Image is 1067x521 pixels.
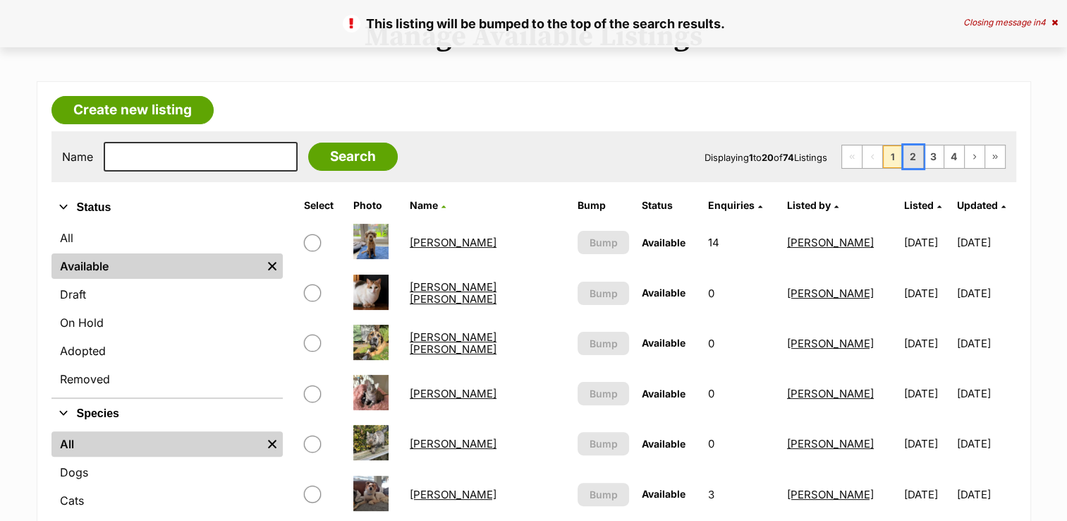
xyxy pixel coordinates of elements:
[787,337,874,350] a: [PERSON_NAME]
[708,199,755,211] span: translation missing: en.admin.listings.index.attributes.enquiries
[965,145,984,168] a: Next page
[944,145,964,168] a: Page 4
[262,253,283,279] a: Remove filter
[957,470,1014,519] td: [DATE]
[787,488,874,501] a: [PERSON_NAME]
[985,145,1005,168] a: Last page
[298,194,346,217] th: Select
[578,282,630,305] button: Bump
[51,96,214,124] a: Create new listing
[702,269,780,318] td: 0
[1040,17,1046,28] span: 4
[410,488,496,501] a: [PERSON_NAME]
[51,460,283,485] a: Dogs
[51,198,283,217] button: Status
[51,405,283,423] button: Species
[783,152,794,163] strong: 74
[883,145,903,168] span: Page 1
[957,199,998,211] span: Updated
[51,282,283,307] a: Draft
[762,152,774,163] strong: 20
[590,336,618,351] span: Bump
[787,236,874,249] a: [PERSON_NAME]
[578,382,630,405] button: Bump
[578,332,630,355] button: Bump
[410,280,496,306] a: [PERSON_NAME] [PERSON_NAME]
[51,366,283,392] a: Removed
[898,269,956,318] td: [DATE]
[51,253,262,279] a: Available
[898,470,956,519] td: [DATE]
[787,287,874,300] a: [PERSON_NAME]
[410,199,438,211] span: Name
[957,269,1014,318] td: [DATE]
[410,199,446,211] a: Name
[410,387,496,400] a: [PERSON_NAME]
[898,419,956,468] td: [DATE]
[841,145,1006,169] nav: Pagination
[787,199,831,211] span: Listed by
[862,145,882,168] span: Previous page
[898,319,956,368] td: [DATE]
[51,488,283,513] a: Cats
[590,436,618,451] span: Bump
[702,419,780,468] td: 0
[904,199,934,211] span: Listed
[642,438,685,450] span: Available
[702,369,780,418] td: 0
[572,194,635,217] th: Bump
[963,18,1058,28] div: Closing message in
[410,330,496,356] a: [PERSON_NAME] [PERSON_NAME]
[51,338,283,364] a: Adopted
[702,218,780,267] td: 14
[903,145,923,168] a: Page 2
[62,150,93,163] label: Name
[642,287,685,299] span: Available
[262,431,283,457] a: Remove filter
[787,387,874,400] a: [PERSON_NAME]
[924,145,944,168] a: Page 3
[636,194,701,217] th: Status
[590,235,618,250] span: Bump
[590,386,618,401] span: Bump
[578,432,630,455] button: Bump
[708,199,762,211] a: Enquiries
[749,152,753,163] strong: 1
[410,437,496,450] a: [PERSON_NAME]
[787,437,874,450] a: [PERSON_NAME]
[578,231,630,254] button: Bump
[348,194,403,217] th: Photo
[590,286,618,301] span: Bump
[51,310,283,335] a: On Hold
[957,199,1006,211] a: Updated
[642,388,685,400] span: Available
[705,152,827,163] span: Displaying to of Listings
[702,470,780,519] td: 3
[308,143,398,171] input: Search
[702,319,780,368] td: 0
[642,236,685,248] span: Available
[957,218,1014,267] td: [DATE]
[898,369,956,418] td: [DATE]
[353,275,389,310] img: Allington Jagger
[842,145,862,168] span: First page
[410,236,496,249] a: [PERSON_NAME]
[51,225,283,251] a: All
[957,419,1014,468] td: [DATE]
[578,483,630,506] button: Bump
[51,222,283,397] div: Status
[642,488,685,500] span: Available
[957,319,1014,368] td: [DATE]
[898,218,956,267] td: [DATE]
[14,14,1053,33] p: This listing will be bumped to the top of the search results.
[787,199,839,211] a: Listed by
[957,369,1014,418] td: [DATE]
[642,337,685,349] span: Available
[51,431,262,457] a: All
[904,199,941,211] a: Listed
[590,487,618,502] span: Bump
